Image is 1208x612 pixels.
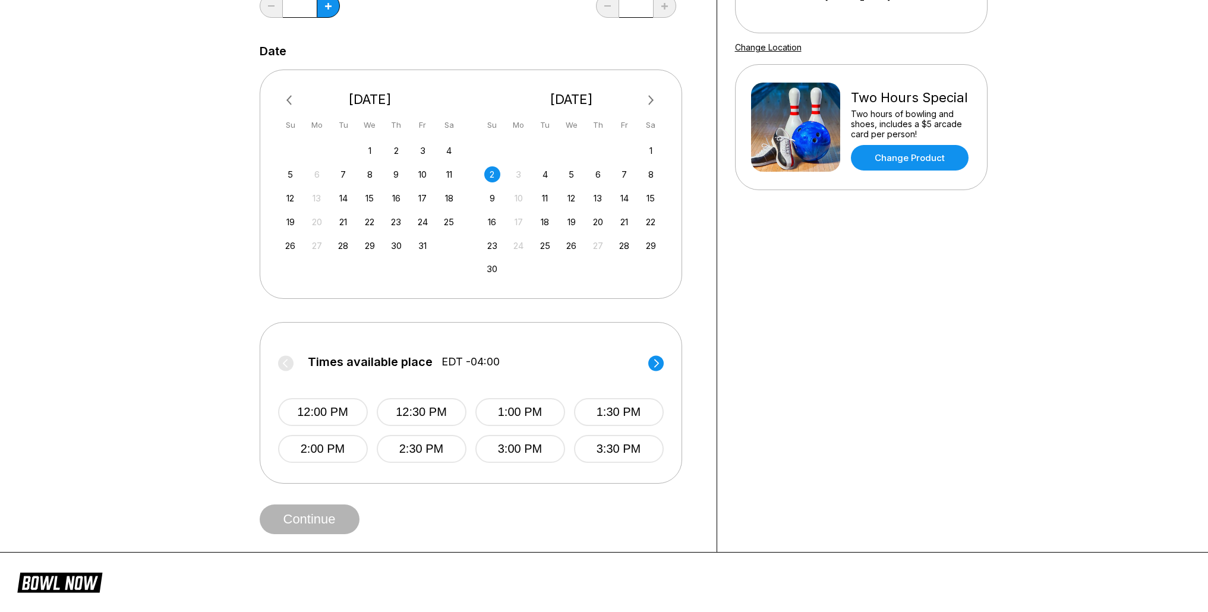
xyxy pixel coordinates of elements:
div: Choose Friday, October 31st, 2025 [415,238,431,254]
div: Choose Tuesday, November 25th, 2025 [537,238,553,254]
div: Not available Monday, October 20th, 2025 [309,214,325,230]
div: Choose Wednesday, November 12th, 2025 [563,190,579,206]
div: Not available Monday, October 27th, 2025 [309,238,325,254]
div: Choose Friday, November 28th, 2025 [616,238,632,254]
div: Th [590,117,606,133]
div: Su [282,117,298,133]
button: Previous Month [281,91,300,110]
div: Choose Saturday, November 22nd, 2025 [643,214,659,230]
div: Choose Wednesday, October 22nd, 2025 [362,214,378,230]
div: Fr [616,117,632,133]
div: Choose Sunday, October 12th, 2025 [282,190,298,206]
div: Mo [510,117,526,133]
div: Not available Monday, October 13th, 2025 [309,190,325,206]
div: Tu [537,117,553,133]
div: Choose Sunday, November 2nd, 2025 [484,166,500,182]
div: Th [388,117,404,133]
div: Choose Friday, November 21st, 2025 [616,214,632,230]
div: Choose Saturday, November 1st, 2025 [643,143,659,159]
button: 2:30 PM [377,435,466,463]
div: Choose Saturday, October 4th, 2025 [441,143,457,159]
div: Choose Wednesday, November 5th, 2025 [563,166,579,182]
div: Choose Thursday, October 9th, 2025 [388,166,404,182]
div: Choose Sunday, November 9th, 2025 [484,190,500,206]
div: Choose Tuesday, November 4th, 2025 [537,166,553,182]
div: Choose Saturday, November 29th, 2025 [643,238,659,254]
div: We [362,117,378,133]
div: month 2025-11 [482,141,661,277]
div: Su [484,117,500,133]
div: Not available Monday, November 17th, 2025 [510,214,526,230]
div: Choose Saturday, October 18th, 2025 [441,190,457,206]
div: Not available Monday, October 6th, 2025 [309,166,325,182]
div: Choose Tuesday, October 28th, 2025 [335,238,351,254]
a: Change Product [851,145,969,171]
div: Choose Thursday, November 13th, 2025 [590,190,606,206]
div: Choose Sunday, November 30th, 2025 [484,261,500,277]
div: Not available Monday, November 24th, 2025 [510,238,526,254]
div: Choose Friday, October 3rd, 2025 [415,143,431,159]
label: Date [260,45,286,58]
div: Choose Saturday, November 8th, 2025 [643,166,659,182]
div: Choose Friday, October 24th, 2025 [415,214,431,230]
div: Choose Sunday, October 5th, 2025 [282,166,298,182]
div: Choose Thursday, October 30th, 2025 [388,238,404,254]
button: 12:00 PM [278,398,368,426]
div: Choose Tuesday, October 7th, 2025 [335,166,351,182]
div: Choose Friday, November 7th, 2025 [616,166,632,182]
div: Choose Wednesday, October 15th, 2025 [362,190,378,206]
button: 2:00 PM [278,435,368,463]
div: Choose Friday, October 17th, 2025 [415,190,431,206]
div: Choose Friday, October 10th, 2025 [415,166,431,182]
div: Sa [643,117,659,133]
div: month 2025-10 [281,141,459,254]
div: Two Hours Special [851,90,972,106]
div: Choose Sunday, November 23rd, 2025 [484,238,500,254]
div: Sa [441,117,457,133]
button: 3:00 PM [475,435,565,463]
div: Choose Wednesday, October 1st, 2025 [362,143,378,159]
div: Choose Sunday, October 19th, 2025 [282,214,298,230]
button: 1:30 PM [574,398,664,426]
div: Choose Tuesday, October 21st, 2025 [335,214,351,230]
div: Choose Tuesday, November 18th, 2025 [537,214,553,230]
div: Choose Sunday, November 16th, 2025 [484,214,500,230]
button: Next Month [642,91,661,110]
div: Not available Thursday, November 27th, 2025 [590,238,606,254]
div: Tu [335,117,351,133]
span: EDT -04:00 [441,355,500,368]
button: 12:30 PM [377,398,466,426]
div: Choose Thursday, November 6th, 2025 [590,166,606,182]
div: Choose Wednesday, October 29th, 2025 [362,238,378,254]
div: Choose Wednesday, November 19th, 2025 [563,214,579,230]
div: Choose Saturday, November 15th, 2025 [643,190,659,206]
div: Choose Thursday, November 20th, 2025 [590,214,606,230]
div: [DATE] [480,92,664,108]
div: Mo [309,117,325,133]
div: Choose Thursday, October 16th, 2025 [388,190,404,206]
div: Two hours of bowling and shoes, includes a $5 arcade card per person! [851,109,972,139]
button: 1:00 PM [475,398,565,426]
div: Choose Saturday, October 11th, 2025 [441,166,457,182]
div: [DATE] [278,92,462,108]
div: Not available Monday, November 3rd, 2025 [510,166,526,182]
div: Choose Thursday, October 2nd, 2025 [388,143,404,159]
a: Change Location [735,42,802,52]
div: Choose Tuesday, October 14th, 2025 [335,190,351,206]
div: Not available Monday, November 10th, 2025 [510,190,526,206]
img: Two Hours Special [751,83,840,172]
div: Choose Tuesday, November 11th, 2025 [537,190,553,206]
div: Choose Thursday, October 23rd, 2025 [388,214,404,230]
div: Fr [415,117,431,133]
button: 3:30 PM [574,435,664,463]
div: Choose Wednesday, October 8th, 2025 [362,166,378,182]
div: Choose Wednesday, November 26th, 2025 [563,238,579,254]
span: Times available place [308,355,433,368]
div: We [563,117,579,133]
div: Choose Sunday, October 26th, 2025 [282,238,298,254]
div: Choose Friday, November 14th, 2025 [616,190,632,206]
div: Choose Saturday, October 25th, 2025 [441,214,457,230]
